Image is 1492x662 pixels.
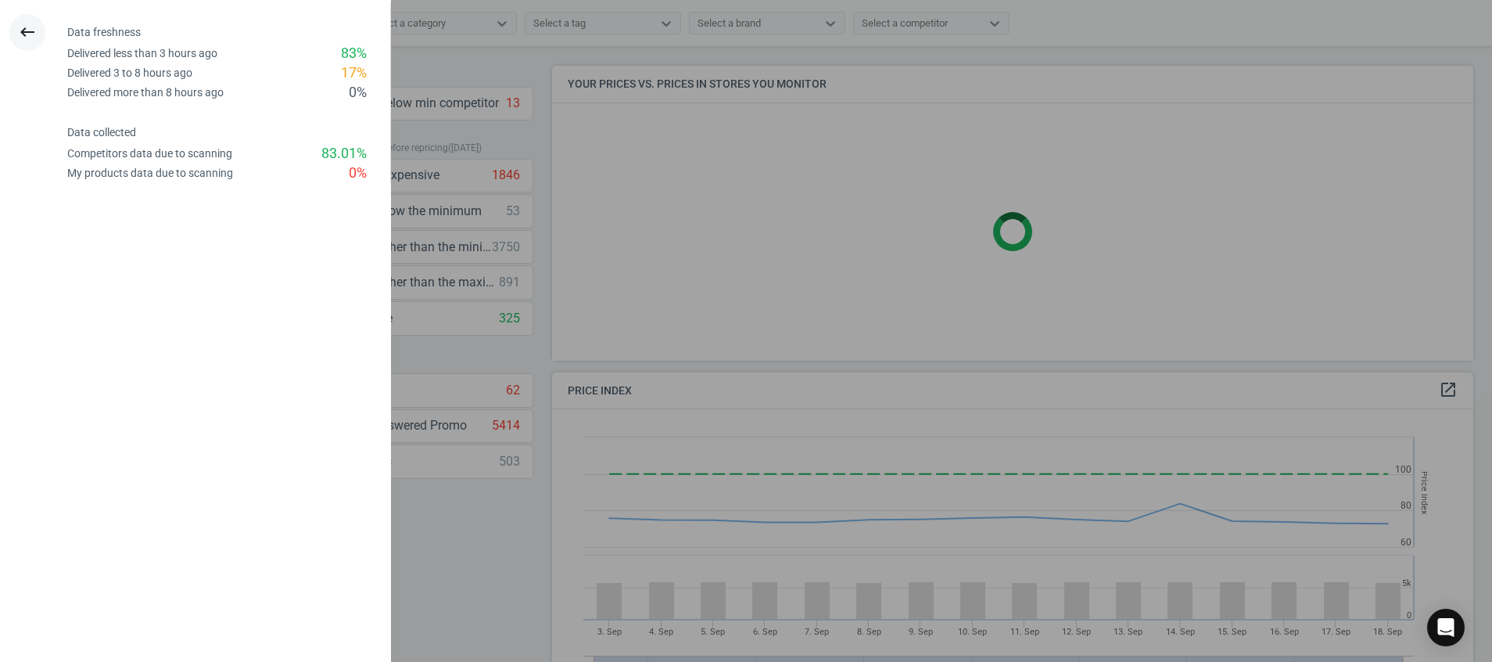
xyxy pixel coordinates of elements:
div: 83 % [341,44,367,63]
div: Competitors data due to scanning [67,146,232,161]
div: Open Intercom Messenger [1427,609,1465,646]
h4: Data freshness [67,26,390,39]
div: 17 % [341,63,367,83]
h4: Data collected [67,126,390,139]
div: Delivered 3 to 8 hours ago [67,66,192,81]
div: 83.01 % [321,144,367,164]
div: My products data due to scanning [67,166,233,181]
div: Delivered more than 8 hours ago [67,85,224,100]
div: 0 % [349,83,367,103]
i: keyboard_backspace [18,23,37,41]
div: Delivered less than 3 hours ago [67,46,217,61]
button: keyboard_backspace [9,14,45,51]
div: 0 % [349,164,367,183]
